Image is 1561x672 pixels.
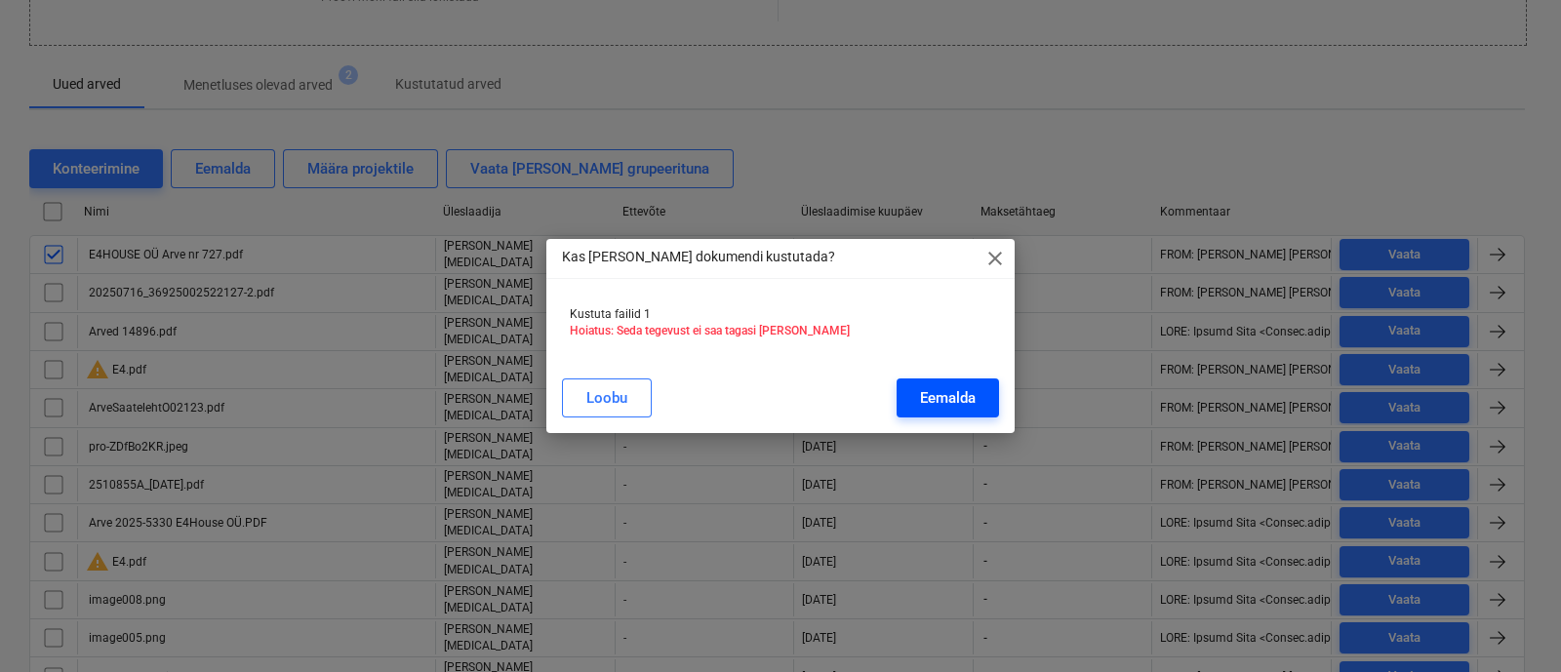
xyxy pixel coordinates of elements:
[897,378,999,417] button: Eemalda
[920,385,976,411] div: Eemalda
[570,306,991,323] p: Kustuta failid 1
[1463,578,1561,672] iframe: Chat Widget
[983,247,1007,270] span: close
[586,385,627,411] div: Loobu
[1463,578,1561,672] div: Vestlusvidin
[562,378,652,417] button: Loobu
[562,247,835,267] p: Kas [PERSON_NAME] dokumendi kustutada?
[570,323,991,339] p: Hoiatus: Seda tegevust ei saa tagasi [PERSON_NAME]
